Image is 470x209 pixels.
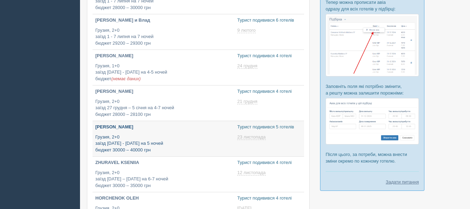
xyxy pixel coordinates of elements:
[237,28,257,33] a: 9 лютого
[326,14,419,76] img: %D0%BF%D1%96%D0%B4%D0%B1%D1%96%D1%80%D0%BA%D0%B0-%D0%B0%D0%B2%D1%96%D0%B0-1-%D1%81%D1%80%D0%BC-%D...
[95,98,232,118] p: Грузия, 2+0 заїзд 27 грудня – 5 січня на 4-7 ночей бюджет 28000 – 28100 грн
[237,88,301,95] p: Турист подивився 4 готелі
[95,17,232,24] p: [PERSON_NAME] и Влад
[326,83,419,96] p: Заповніть поля які потрібно змінити, а решту можна залишити порожніми:
[237,63,257,69] span: 24 грудня
[326,151,419,164] p: Після цього, за потреби, можна внести зміни окремо по кожному готелю.
[93,121,234,156] a: [PERSON_NAME] Грузия, 2+0заїзд [DATE] - [DATE] на 5 ночейбюджет 30000 – 40000 грн
[93,85,234,121] a: [PERSON_NAME] Грузия, 2+0заїзд 27 грудня – 5 січня на 4-7 ночейбюджет 28000 – 28100 грн
[95,27,232,47] p: Грузия, 2+0 заїзд 1 - 7 липня на 7 ночей бюджет 29200 – 29300 грн
[237,99,258,104] a: 21 грудня
[237,134,267,140] a: 23 листопада
[386,179,419,185] a: Задати питання
[111,76,141,81] span: (немає даних)
[95,88,232,95] p: [PERSON_NAME]
[237,63,258,69] a: 24 грудня
[237,53,301,59] p: Турист подивився 4 готелі
[237,195,301,202] p: Турист подивився 4 готелі
[93,14,234,50] a: [PERSON_NAME] и Влад Грузия, 2+0заїзд 1 - 7 липня на 7 ночейбюджет 29200 – 29300 грн
[95,124,232,130] p: [PERSON_NAME]
[237,170,266,176] span: 12 листопада
[95,53,232,59] p: [PERSON_NAME]
[95,195,232,202] p: HORCHENOK OLEH
[93,157,234,192] a: ZHURAVEL KSENIIA Грузия, 2+0заїзд [DATE] – [DATE] на 6-7 ночейбюджет 30000 – 35000 грн
[237,124,301,130] p: Турист подивився 5 готелів
[95,63,232,82] p: Грузия, 1+0 заїзд [DATE] - [DATE] на 4-5 ночей бюджет
[95,159,232,166] p: ZHURAVEL KSENIIA
[95,134,232,154] p: Грузия, 2+0 заїзд [DATE] - [DATE] на 5 ночей бюджет 30000 – 40000 грн
[237,170,267,176] a: 12 листопада
[237,99,257,104] span: 21 грудня
[237,159,301,166] p: Турист подивився 4 готелі
[95,170,232,189] p: Грузия, 2+0 заїзд [DATE] – [DATE] на 6-7 ночей бюджет 30000 – 35000 грн
[237,134,266,140] span: 23 листопада
[237,17,301,24] p: Турист подивився 6 готелів
[237,28,256,33] span: 9 лютого
[93,50,234,85] a: [PERSON_NAME] Грузия, 1+0заїзд [DATE] - [DATE] на 4-5 ночейбюджет(немає даних)
[326,98,419,144] img: %D0%BF%D1%96%D0%B4%D0%B1%D1%96%D1%80%D0%BA%D0%B0-%D0%B0%D0%B2%D1%96%D0%B0-2-%D1%81%D1%80%D0%BC-%D...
